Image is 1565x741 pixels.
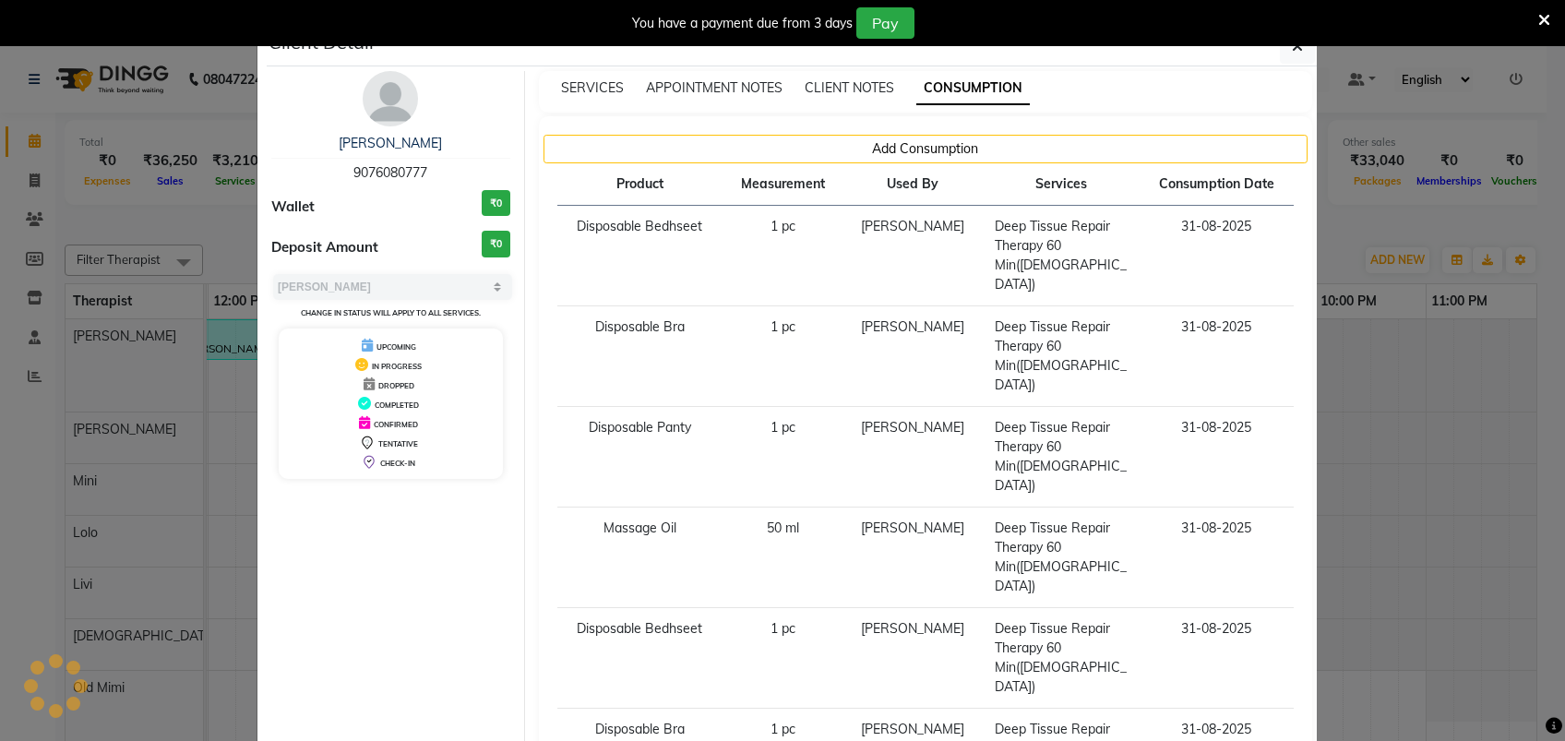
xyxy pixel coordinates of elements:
[984,508,1140,608] td: Deep Tissue Repair Therapy 60 Min([DEMOGRAPHIC_DATA])
[984,206,1140,306] td: Deep Tissue Repair Therapy 60 Min([DEMOGRAPHIC_DATA])
[339,135,442,151] a: [PERSON_NAME]
[916,72,1030,105] span: CONSUMPTION
[380,459,415,468] span: CHECK-IN
[374,420,418,429] span: CONFIRMED
[723,206,842,306] td: 1 pc
[301,308,481,317] small: Change in status will apply to all services.
[557,608,723,709] td: Disposable Bedhseet
[1139,407,1294,508] td: 31-08-2025
[723,163,842,206] th: Measurement
[271,197,315,218] span: Wallet
[557,206,723,306] td: Disposable Bedhseet
[1139,306,1294,407] td: 31-08-2025
[378,439,418,448] span: TENTATIVE
[842,407,984,508] td: [PERSON_NAME]
[557,306,723,407] td: Disposable Bra
[1139,608,1294,709] td: 31-08-2025
[842,163,984,206] th: Used By
[984,608,1140,709] td: Deep Tissue Repair Therapy 60 Min([DEMOGRAPHIC_DATA])
[646,79,782,96] span: APPOINTMENT NOTES
[557,508,723,608] td: Massage Oil
[557,407,723,508] td: Disposable Panty
[271,237,378,258] span: Deposit Amount
[984,407,1140,508] td: Deep Tissue Repair Therapy 60 Min([DEMOGRAPHIC_DATA])
[561,79,624,96] span: SERVICES
[544,135,1308,163] button: Add Consumption
[723,407,842,508] td: 1 pc
[482,190,510,217] h3: ₹0
[842,306,984,407] td: [PERSON_NAME]
[353,164,427,181] span: 9076080777
[723,608,842,709] td: 1 pc
[984,163,1140,206] th: Services
[1139,163,1294,206] th: Consumption Date
[723,508,842,608] td: 50 ml
[632,14,853,33] div: You have a payment due from 3 days
[723,306,842,407] td: 1 pc
[842,508,984,608] td: [PERSON_NAME]
[376,342,416,352] span: UPCOMING
[1139,206,1294,306] td: 31-08-2025
[842,608,984,709] td: [PERSON_NAME]
[482,231,510,257] h3: ₹0
[842,206,984,306] td: [PERSON_NAME]
[372,362,422,371] span: IN PROGRESS
[363,71,418,126] img: avatar
[557,163,723,206] th: Product
[375,400,419,410] span: COMPLETED
[856,7,914,39] button: Pay
[805,79,894,96] span: CLIENT NOTES
[984,306,1140,407] td: Deep Tissue Repair Therapy 60 Min([DEMOGRAPHIC_DATA])
[1139,508,1294,608] td: 31-08-2025
[378,381,414,390] span: DROPPED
